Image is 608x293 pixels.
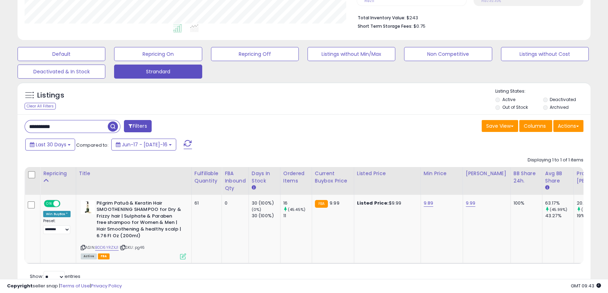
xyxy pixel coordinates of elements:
b: Total Inventory Value: [358,15,405,21]
div: $9.99 [357,200,415,206]
div: 61 [194,200,216,206]
div: Win BuyBox * [43,211,71,217]
div: 30 (100%) [252,213,280,219]
small: (45.45%) [288,207,305,212]
div: 100% [514,200,537,206]
div: ASIN: [81,200,186,259]
span: | SKU: pg46 [120,245,145,250]
a: Terms of Use [60,282,90,289]
label: Deactivated [550,96,576,102]
div: 0 [225,200,243,206]
div: Current Buybox Price [315,170,351,185]
span: Compared to: [76,142,108,148]
span: $0.75 [414,23,425,29]
div: Avg BB Share [545,170,571,185]
a: 9.99 [466,200,476,207]
button: Filters [124,120,151,132]
p: Listing States: [495,88,590,95]
span: All listings currently available for purchase on Amazon [81,253,97,259]
small: Days In Stock. [252,185,256,191]
button: Deactivated & In Stock [18,65,105,79]
label: Archived [550,104,569,110]
div: Clear All Filters [25,103,56,109]
img: 31xv7CWvkdL._SL40_.jpg [81,200,95,214]
span: Show: entries [30,273,80,280]
span: Last 30 Days [36,141,66,148]
button: Save View [482,120,518,132]
button: Listings without Min/Max [308,47,395,61]
strong: Copyright [7,282,33,289]
div: Repricing [43,170,73,177]
div: Ordered Items [283,170,309,185]
small: (8%) [581,207,591,212]
div: 43.27% [545,213,574,219]
h5: Listings [37,91,64,100]
div: 16 [283,200,312,206]
li: $243 [358,13,578,21]
button: Columns [519,120,552,132]
div: [PERSON_NAME] [466,170,508,177]
small: Avg BB Share. [545,185,549,191]
button: Strandard [114,65,202,79]
button: Non Competitive [404,47,492,61]
button: Last 30 Days [25,139,75,151]
small: (0%) [252,207,262,212]
div: Listed Price [357,170,418,177]
div: Preset: [43,219,71,234]
span: FBA [98,253,110,259]
div: 11 [283,213,312,219]
div: Displaying 1 to 1 of 1 items [528,157,583,164]
div: Min Price [424,170,460,177]
span: 2025-08-16 09:43 GMT [571,282,601,289]
div: Days In Stock [252,170,277,185]
button: Listings without Cost [501,47,589,61]
div: Fulfillable Quantity [194,170,219,185]
div: 63.17% [545,200,574,206]
a: 9.89 [424,200,434,207]
small: FBA [315,200,328,208]
button: Repricing On [114,47,202,61]
label: Active [502,96,515,102]
small: (45.99%) [550,207,567,212]
a: Privacy Policy [91,282,122,289]
b: Listed Price: [357,200,389,206]
span: 9.99 [330,200,339,206]
div: FBA inbound Qty [225,170,246,192]
div: seller snap | | [7,283,122,289]
div: BB Share 24h. [514,170,539,185]
span: Columns [524,122,546,129]
span: Jun-17 - [DATE]-16 [122,141,167,148]
b: Pilgrim Patuá & Keratin Hair SMOOTHENING SHAMPOO for Dry & Frizzy hair | Sulphate & Paraben free ... [97,200,182,241]
b: Short Term Storage Fees: [358,23,412,29]
button: Actions [553,120,583,132]
button: Repricing Off [211,47,299,61]
label: Out of Stock [502,104,528,110]
a: B0D6YRZXJ1 [95,245,119,251]
button: Default [18,47,105,61]
button: Jun-17 - [DATE]-16 [111,139,176,151]
span: ON [45,200,53,206]
span: OFF [59,200,71,206]
div: 30 (100%) [252,200,280,206]
div: Title [79,170,189,177]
